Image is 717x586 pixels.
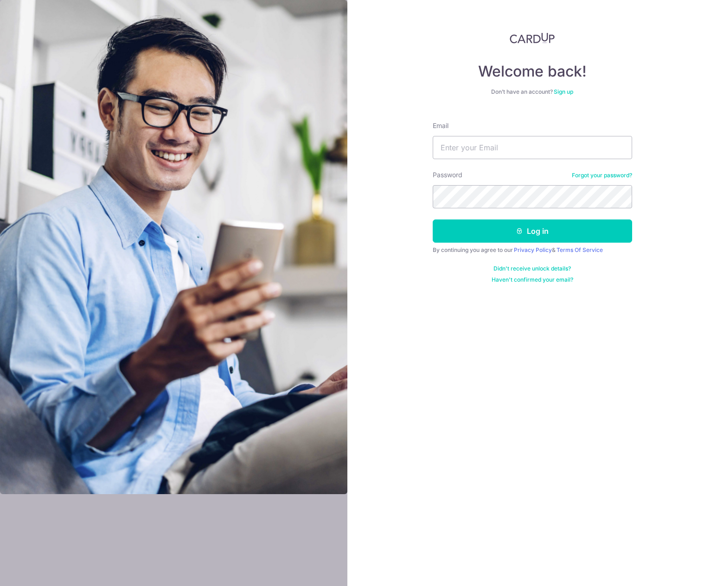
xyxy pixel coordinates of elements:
[572,172,632,179] a: Forgot your password?
[514,246,552,253] a: Privacy Policy
[433,88,632,96] div: Don’t have an account?
[557,246,603,253] a: Terms Of Service
[510,32,555,44] img: CardUp Logo
[433,121,448,130] label: Email
[433,219,632,243] button: Log in
[554,88,573,95] a: Sign up
[433,170,462,180] label: Password
[492,276,573,283] a: Haven't confirmed your email?
[433,136,632,159] input: Enter your Email
[493,265,571,272] a: Didn't receive unlock details?
[433,62,632,81] h4: Welcome back!
[433,246,632,254] div: By continuing you agree to our &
